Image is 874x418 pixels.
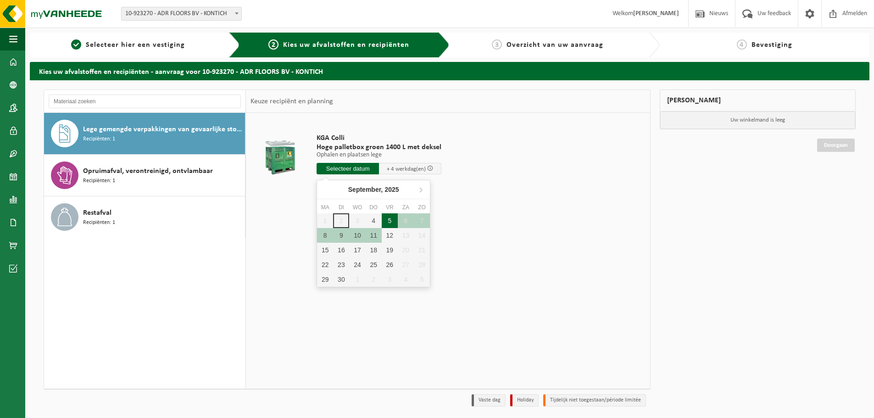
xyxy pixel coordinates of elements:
button: Restafval Recipiënten: 1 [44,196,245,238]
input: Selecteer datum [317,163,379,174]
span: Kies uw afvalstoffen en recipiënten [283,41,409,49]
div: 10 [349,228,365,243]
li: Tijdelijk niet toegestaan/période limitée [543,394,646,407]
div: 30 [333,272,349,287]
span: + 4 werkdag(en) [387,166,426,172]
div: 17 [349,243,365,257]
a: 1Selecteer hier een vestiging [34,39,222,50]
div: 8 [317,228,333,243]
a: Doorgaan [817,139,855,152]
h2: Kies uw afvalstoffen en recipiënten - aanvraag voor 10-923270 - ADR FLOORS BV - KONTICH [30,62,869,80]
i: 2025 [384,186,399,193]
div: 3 [382,272,398,287]
span: Bevestiging [752,41,792,49]
span: Overzicht van uw aanvraag [507,41,603,49]
div: zo [414,203,430,212]
div: vr [382,203,398,212]
div: 9 [333,228,349,243]
div: do [366,203,382,212]
span: 10-923270 - ADR FLOORS BV - KONTICH [122,7,241,20]
input: Materiaal zoeken [49,95,241,108]
span: Lege gemengde verpakkingen van gevaarlijke stoffen [83,124,243,135]
div: September, [345,182,403,197]
div: ma [317,203,333,212]
span: 10-923270 - ADR FLOORS BV - KONTICH [121,7,242,21]
span: Hoge palletbox groen 1400 L met deksel [317,143,441,152]
span: Opruimafval, verontreinigd, ontvlambaar [83,166,213,177]
div: 25 [366,257,382,272]
div: 29 [317,272,333,287]
li: Vaste dag [472,394,506,407]
div: 15 [317,243,333,257]
div: 19 [382,243,398,257]
span: 2 [268,39,278,50]
span: 1 [71,39,81,50]
strong: [PERSON_NAME] [633,10,679,17]
div: 18 [366,243,382,257]
div: 16 [333,243,349,257]
button: Opruimafval, verontreinigd, ontvlambaar Recipiënten: 1 [44,155,245,196]
div: 23 [333,257,349,272]
div: 12 [382,228,398,243]
span: KGA Colli [317,134,441,143]
button: Lege gemengde verpakkingen van gevaarlijke stoffen Recipiënten: 1 [44,113,245,155]
span: Recipiënten: 1 [83,218,115,227]
div: 26 [382,257,398,272]
li: Holiday [510,394,539,407]
div: 4 [366,213,382,228]
div: Keuze recipiënt en planning [246,90,338,113]
div: za [398,203,414,212]
span: Selecteer hier een vestiging [86,41,185,49]
div: 1 [349,272,365,287]
span: 3 [492,39,502,50]
p: Uw winkelmand is leeg [660,111,856,129]
div: 22 [317,257,333,272]
span: Recipiënten: 1 [83,177,115,185]
span: Restafval [83,207,111,218]
div: 2 [366,272,382,287]
div: di [333,203,349,212]
div: 5 [382,213,398,228]
div: wo [349,203,365,212]
span: Recipiënten: 1 [83,135,115,144]
div: [PERSON_NAME] [660,89,856,111]
span: 4 [737,39,747,50]
div: 24 [349,257,365,272]
div: 11 [366,228,382,243]
p: Ophalen en plaatsen lege [317,152,441,158]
